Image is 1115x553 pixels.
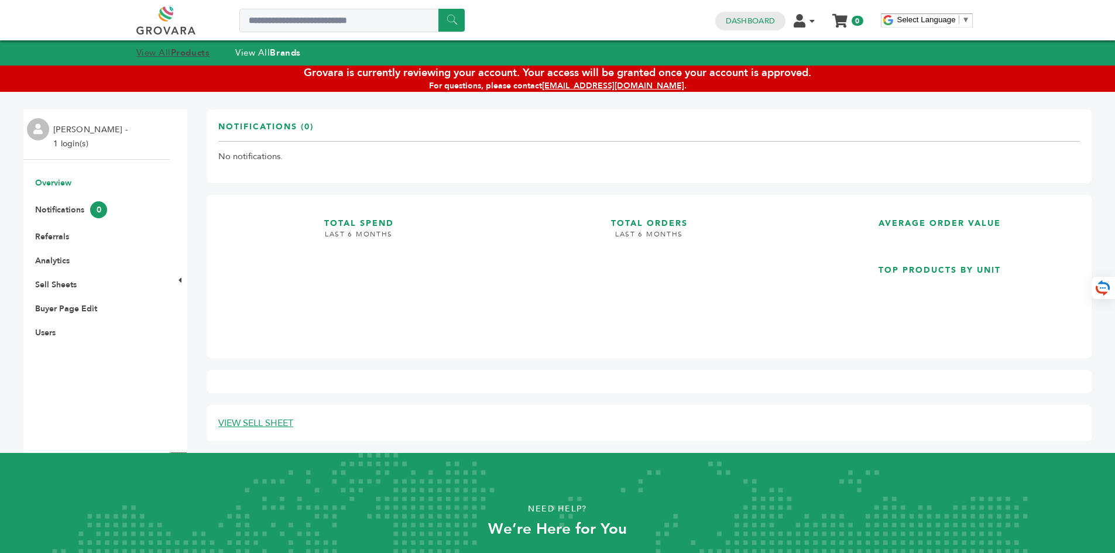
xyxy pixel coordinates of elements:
[35,231,69,242] a: Referrals
[35,279,77,290] a: Sell Sheets
[897,15,956,24] span: Select Language
[53,123,131,151] li: [PERSON_NAME] - 1 login(s)
[35,327,56,338] a: Users
[218,207,499,337] a: TOTAL SPEND LAST 6 MONTHS
[218,121,314,142] h3: Notifications (0)
[218,207,499,229] h3: TOTAL SPEND
[897,15,970,24] a: Select Language​
[35,177,71,188] a: Overview
[218,417,293,430] a: VIEW SELL SHEET
[799,253,1080,337] a: TOP PRODUCTS BY UNIT
[799,207,1080,229] h3: AVERAGE ORDER VALUE
[542,80,684,91] a: [EMAIL_ADDRESS][DOMAIN_NAME]
[270,47,300,59] strong: Brands
[962,15,970,24] span: ▼
[239,9,465,32] input: Search a product or brand...
[90,201,107,218] span: 0
[235,47,301,59] a: View AllBrands
[852,16,863,26] span: 0
[35,204,107,215] a: Notifications0
[35,255,70,266] a: Analytics
[509,207,790,337] a: TOTAL ORDERS LAST 6 MONTHS
[218,229,499,248] h4: LAST 6 MONTHS
[726,16,775,26] a: Dashboard
[488,518,627,540] strong: We’re Here for You
[833,11,846,23] a: My Cart
[56,500,1059,518] p: Need Help?
[799,207,1080,244] a: AVERAGE ORDER VALUE
[509,207,790,229] h3: TOTAL ORDERS
[509,229,790,248] h4: LAST 6 MONTHS
[136,47,210,59] a: View AllProducts
[27,118,49,140] img: profile.png
[35,303,97,314] a: Buyer Page Edit
[799,253,1080,276] h3: TOP PRODUCTS BY UNIT
[218,142,1080,172] td: No notifications.
[171,47,210,59] strong: Products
